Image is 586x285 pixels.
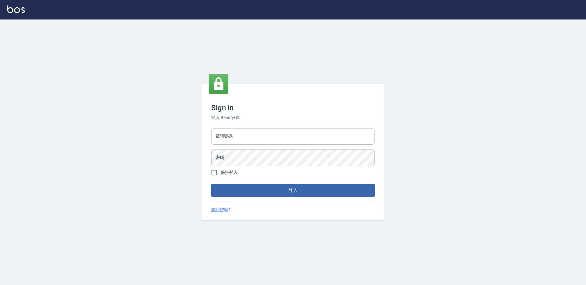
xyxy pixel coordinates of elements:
h6: 登入 BeautyOS [211,114,375,121]
a: 忘記密碼? [211,207,230,213]
button: 登入 [211,184,375,197]
h3: Sign in [211,104,375,112]
span: 保持登入 [221,169,238,176]
img: Logo [7,5,25,13]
